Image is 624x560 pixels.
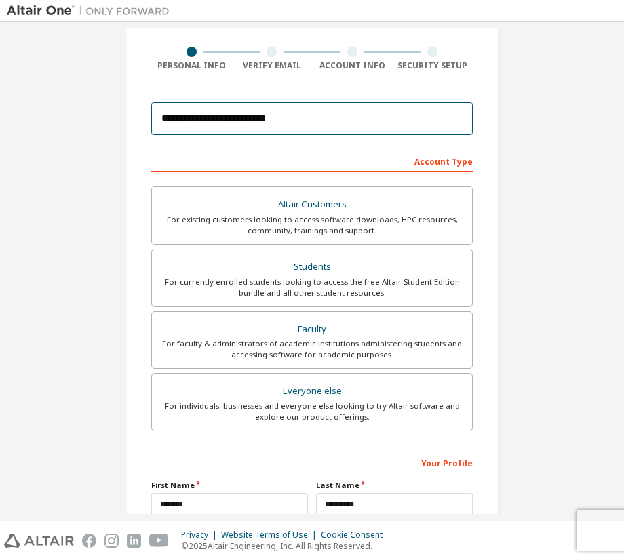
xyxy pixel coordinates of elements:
[160,214,464,236] div: For existing customers looking to access software downloads, HPC resources, community, trainings ...
[181,540,391,552] p: © 2025 Altair Engineering, Inc. All Rights Reserved.
[160,382,464,401] div: Everyone else
[160,401,464,422] div: For individuals, businesses and everyone else looking to try Altair software and explore our prod...
[82,534,96,548] img: facebook.svg
[160,258,464,277] div: Students
[7,4,176,18] img: Altair One
[181,529,221,540] div: Privacy
[312,60,393,71] div: Account Info
[151,150,473,172] div: Account Type
[149,534,169,548] img: youtube.svg
[393,60,473,71] div: Security Setup
[151,480,308,491] label: First Name
[316,480,473,491] label: Last Name
[151,452,473,473] div: Your Profile
[151,60,232,71] div: Personal Info
[160,338,464,360] div: For faculty & administrators of academic institutions administering students and accessing softwa...
[221,529,321,540] div: Website Terms of Use
[321,529,391,540] div: Cookie Consent
[4,534,74,548] img: altair_logo.svg
[160,195,464,214] div: Altair Customers
[104,534,119,548] img: instagram.svg
[160,320,464,339] div: Faculty
[127,534,141,548] img: linkedin.svg
[160,277,464,298] div: For currently enrolled students looking to access the free Altair Student Edition bundle and all ...
[232,60,313,71] div: Verify Email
